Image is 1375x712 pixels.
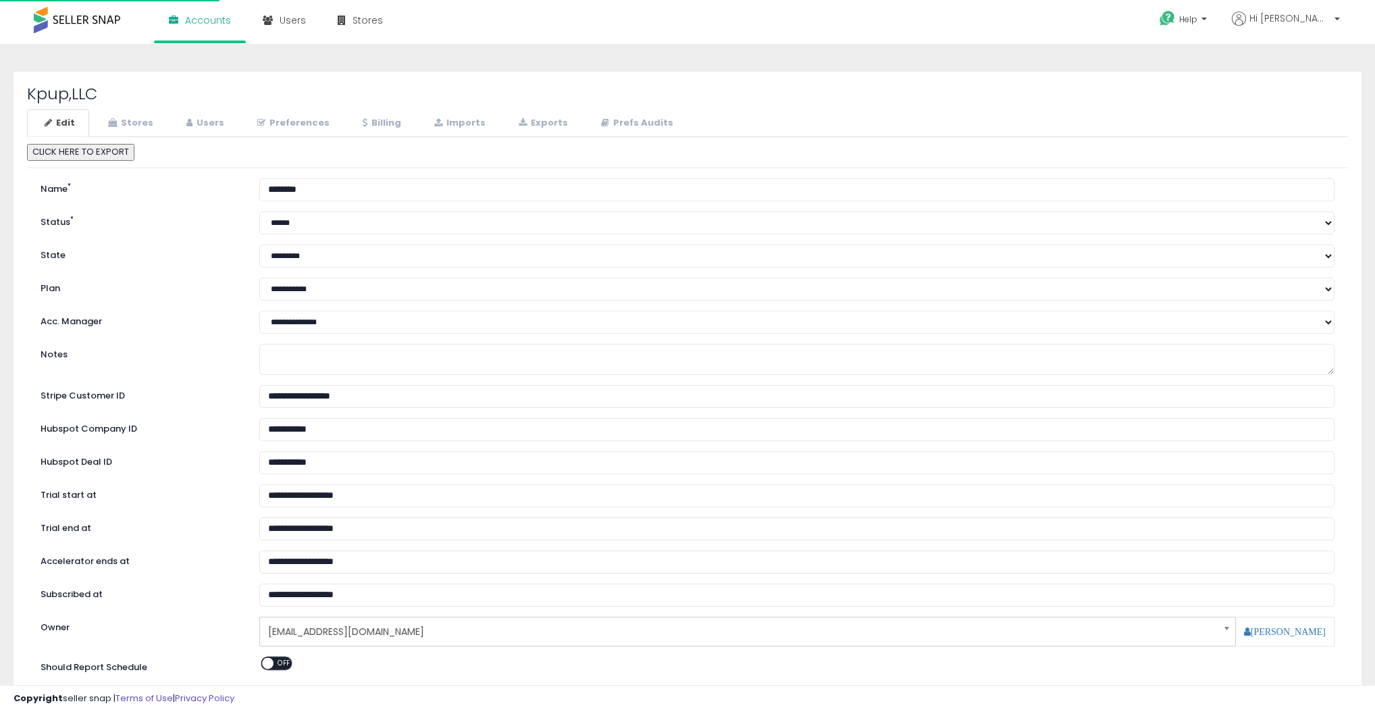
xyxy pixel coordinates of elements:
span: Help [1179,14,1197,25]
label: Plan [30,278,249,295]
i: Get Help [1159,10,1176,27]
a: Terms of Use [115,692,173,705]
h2: Kpup,LLC [27,85,1348,103]
a: Imports [417,109,500,137]
a: Exports [501,109,582,137]
span: Stores [353,14,383,27]
span: Accounts [185,14,231,27]
span: Users [280,14,306,27]
label: Name [30,178,249,196]
label: Stripe Customer ID [30,385,249,403]
a: Privacy Policy [175,692,234,705]
label: Trial end at [30,517,249,535]
span: Hi [PERSON_NAME] [1249,11,1330,25]
label: Accelerator ends at [30,551,249,568]
a: Stores [90,109,167,137]
label: Trial start at [30,484,249,502]
label: Notes [30,344,249,361]
a: Hi [PERSON_NAME] [1232,11,1340,42]
label: Acc. Manager [30,311,249,328]
label: State [30,245,249,262]
a: Prefs Audits [583,109,687,137]
label: Should Report Schedule [41,661,147,674]
button: CLICK HERE TO EXPORT [27,144,134,161]
a: Billing [345,109,415,137]
a: Users [169,109,238,137]
a: [PERSON_NAME] [1244,627,1326,636]
label: Subscribed at [30,584,249,601]
label: Hubspot Deal ID [30,451,249,469]
a: Preferences [240,109,344,137]
a: Edit [27,109,89,137]
div: seller snap | | [14,692,234,705]
strong: Copyright [14,692,63,705]
span: [EMAIL_ADDRESS][DOMAIN_NAME] [268,620,1209,643]
span: OFF [274,657,295,669]
label: Owner [41,621,70,634]
label: Status [30,211,249,229]
label: Hubspot Company ID [30,418,249,436]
